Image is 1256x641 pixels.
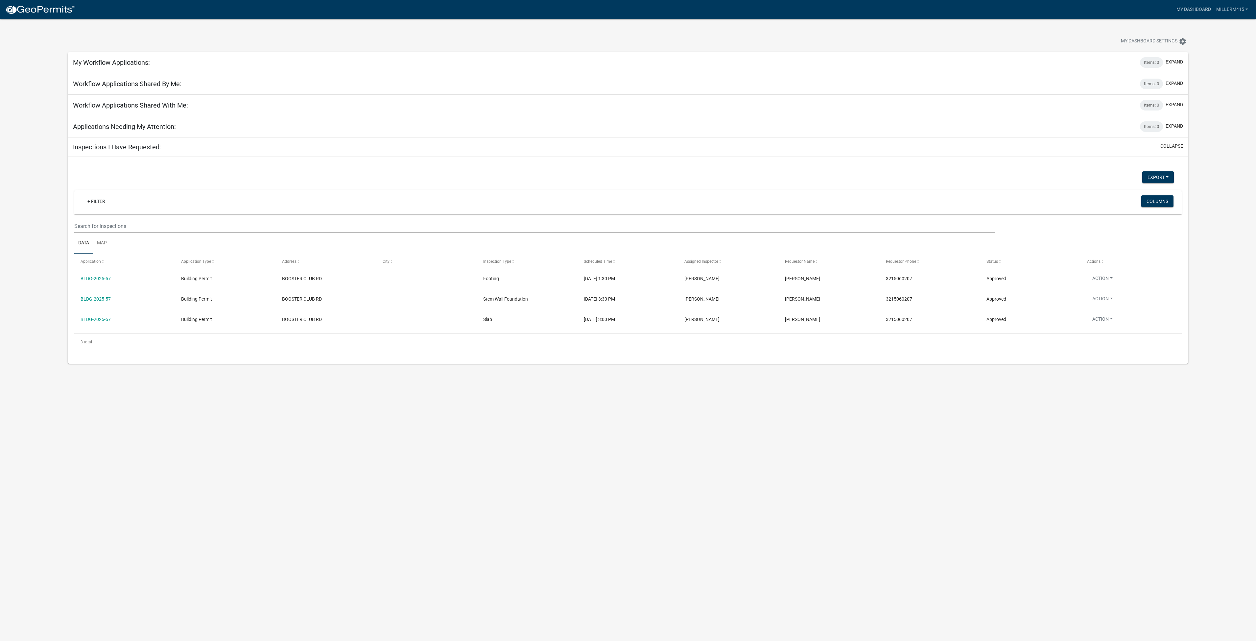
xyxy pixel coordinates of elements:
div: Items: 0 [1140,79,1163,89]
button: expand [1166,123,1183,130]
span: Assigned Inspector [684,259,718,264]
span: Address [282,259,296,264]
span: Application Type [181,259,211,264]
datatable-header-cell: Inspection Type [477,254,578,269]
button: Export [1142,171,1174,183]
button: Action [1087,316,1118,325]
span: Footing [483,276,499,281]
span: Application [81,259,101,264]
span: Keith Pollock [684,317,720,322]
datatable-header-cell: City [376,254,477,269]
h5: Applications Needing My Attention: [73,123,176,131]
span: Approved [986,276,1006,281]
datatable-header-cell: Actions [1081,254,1181,269]
button: Action [1087,275,1118,284]
button: collapse [1160,143,1183,150]
div: Items: 0 [1140,121,1163,132]
button: My Dashboard Settingssettings [1116,35,1192,48]
datatable-header-cell: Scheduled Time [578,254,678,269]
span: BOOSTER CLUB RD [282,296,322,302]
span: Building Permit [181,276,212,281]
a: Map [93,233,111,254]
span: Building Permit [181,296,212,302]
i: settings [1179,37,1187,45]
a: BLDG-2025-57 [81,296,111,302]
datatable-header-cell: Application [74,254,175,269]
span: Requestor Name [785,259,815,264]
a: millerm415 [1214,3,1251,16]
button: expand [1166,59,1183,65]
span: 06/05/2025, 1:30 PM [584,276,615,281]
span: Status [986,259,998,264]
a: BLDG-2025-57 [81,317,111,322]
span: John Mills [684,276,720,281]
div: Items: 0 [1140,57,1163,68]
span: Keith Pollock [684,296,720,302]
datatable-header-cell: Application Type [175,254,275,269]
span: 06/10/2025, 3:30 PM [584,296,615,302]
h5: Workflow Applications Shared By Me: [73,80,181,88]
span: BOOSTER CLUB RD [282,317,322,322]
span: Slab [483,317,492,322]
datatable-header-cell: Status [980,254,1081,269]
button: expand [1166,101,1183,108]
div: collapse [68,157,1188,364]
div: Items: 0 [1140,100,1163,111]
span: Marc Miller [785,317,820,322]
datatable-header-cell: Requestor Phone [879,254,980,269]
button: Action [1087,295,1118,305]
span: My Dashboard Settings [1121,37,1177,45]
span: 07/01/2025, 3:00 PM [584,317,615,322]
span: Marc Miller [785,296,820,302]
span: Scheduled Time [584,259,612,264]
span: Approved [986,296,1006,302]
span: Inspection Type [483,259,511,264]
span: 3215060207 [886,296,912,302]
span: Stem Wall Foundation [483,296,528,302]
span: Requestor Phone [886,259,916,264]
datatable-header-cell: Requestor Name [779,254,879,269]
h5: Workflow Applications Shared With Me: [73,101,188,109]
span: 3215060207 [886,317,912,322]
a: BLDG-2025-57 [81,276,111,281]
a: Data [74,233,93,254]
span: Approved [986,317,1006,322]
span: 3215060207 [886,276,912,281]
button: Columns [1141,195,1173,207]
span: City [383,259,390,264]
span: Building Permit [181,317,212,322]
h5: Inspections I Have Requested: [73,143,161,151]
input: Search for inspections [74,219,995,233]
div: 3 total [74,334,1182,350]
button: expand [1166,80,1183,87]
a: + Filter [82,195,110,207]
datatable-header-cell: Address [275,254,376,269]
span: Marc Miller [785,276,820,281]
span: BOOSTER CLUB RD [282,276,322,281]
h5: My Workflow Applications: [73,59,150,66]
a: My Dashboard [1174,3,1214,16]
span: Actions [1087,259,1101,264]
datatable-header-cell: Assigned Inspector [678,254,779,269]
